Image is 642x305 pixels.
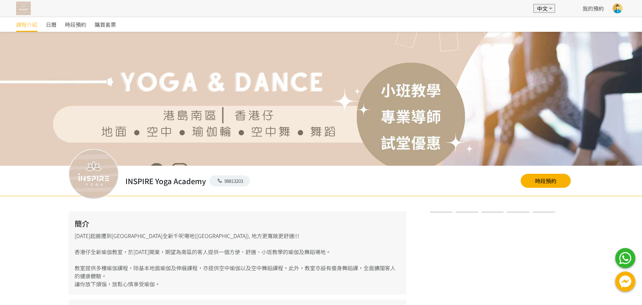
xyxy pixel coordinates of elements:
a: 98813203 [209,175,250,186]
a: 時段預約 [65,17,86,32]
h2: INSPIRE Yoga Academy [125,175,206,186]
span: 購買套票 [95,20,116,28]
h2: 簡介 [75,218,400,229]
span: 時段預約 [65,20,86,28]
div: [DATE]起搬遷到[GEOGRAPHIC_DATA]全新千呎場地([GEOGRAPHIC_DATA]), 地方更寬敞更舒適!!! 香港仔全新瑜伽教室，於[DATE]開業，期望為南區的客人提供一... [69,211,406,295]
span: 課程介紹 [16,20,37,28]
span: 日曆 [46,20,57,28]
img: T57dtJh47iSJKDtQ57dN6xVUMYY2M0XQuGF02OI4.png [16,2,31,15]
a: 課程介紹 [16,17,37,32]
a: 我的預約 [582,4,604,12]
a: 日曆 [46,17,57,32]
a: 時段預約 [521,174,571,188]
a: 購買套票 [95,17,116,32]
